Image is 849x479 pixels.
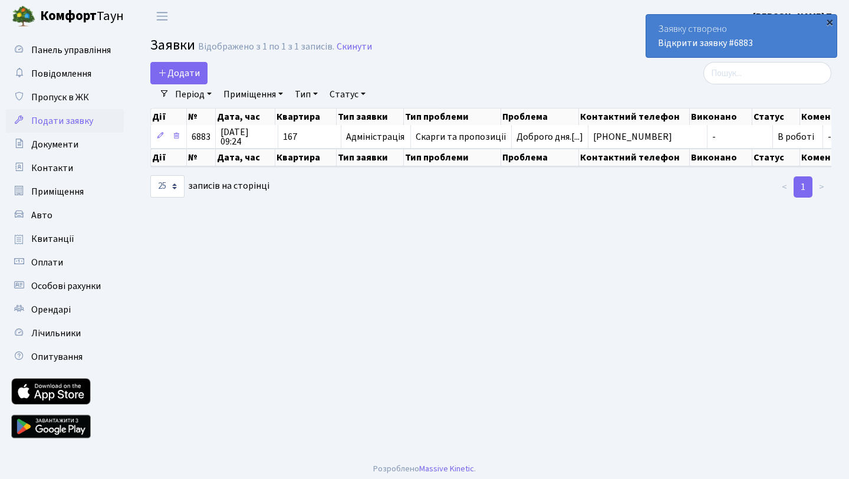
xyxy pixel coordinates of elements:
a: Приміщення [219,84,288,104]
th: Тип заявки [337,109,404,125]
th: Контактний телефон [579,149,690,166]
button: Переключити навігацію [147,6,177,26]
th: Дії [151,149,187,166]
input: Пошук... [703,62,831,84]
span: Таун [40,6,124,27]
span: Адміністрація [346,132,406,142]
a: 1 [794,176,812,198]
div: Відображено з 1 по 1 з 1 записів. [198,41,334,53]
th: Контактний телефон [579,109,690,125]
th: Тип проблеми [404,109,501,125]
a: Орендарі [6,298,124,321]
span: Документи [31,138,78,151]
th: № [187,149,216,166]
th: Дії [151,109,187,125]
span: Панель управління [31,44,111,57]
span: [DATE] 09:24 [221,127,273,146]
select: записів на сторінці [150,175,185,198]
a: Повідомлення [6,62,124,86]
span: Додати [158,67,200,80]
span: Заявки [150,35,195,55]
span: 6883 [192,130,210,143]
a: Статус [325,84,370,104]
a: [PERSON_NAME] П. [753,9,835,24]
th: № [187,109,216,125]
a: Додати [150,62,208,84]
a: Пропуск в ЖК [6,86,124,109]
span: Оплати [31,256,63,269]
th: Квартира [275,109,336,125]
a: Контакти [6,156,124,180]
span: Скарги та пропозиції [416,132,506,142]
label: записів на сторінці [150,175,269,198]
span: Подати заявку [31,114,93,127]
a: Особові рахунки [6,274,124,298]
span: [PHONE_NUMBER] [593,132,702,142]
a: Подати заявку [6,109,124,133]
th: Виконано [690,109,752,125]
th: Дата, час [216,109,275,125]
span: Особові рахунки [31,280,101,293]
a: Massive Kinetic [419,462,474,475]
a: Тип [290,84,323,104]
a: Опитування [6,345,124,369]
a: Авто [6,204,124,227]
th: Проблема [501,149,578,166]
span: Пропуск в ЖК [31,91,89,104]
a: Приміщення [6,180,124,204]
th: Тип проблеми [404,149,501,166]
span: Лічильники [31,327,81,340]
b: [PERSON_NAME] П. [753,10,835,23]
a: Скинути [337,41,372,53]
b: Комфорт [40,6,97,25]
div: × [824,16,835,28]
div: Заявку створено [646,15,837,57]
th: Тип заявки [337,149,404,166]
span: В роботі [778,130,814,143]
span: Авто [31,209,52,222]
a: Документи [6,133,124,156]
span: Орендарі [31,303,71,316]
img: logo.png [12,5,35,28]
span: 167 [283,132,336,142]
div: Розроблено . [373,462,476,475]
th: Проблема [501,109,578,125]
th: Статус [752,149,800,166]
th: Квартира [275,149,336,166]
th: Дата, час [216,149,275,166]
span: Повідомлення [31,67,91,80]
span: Приміщення [31,185,84,198]
a: Панель управління [6,38,124,62]
a: Квитанції [6,227,124,251]
span: Доброго дня.[...] [516,130,583,143]
span: Квитанції [31,232,74,245]
span: - [712,130,716,143]
a: Оплати [6,251,124,274]
span: Контакти [31,162,73,175]
th: Статус [752,109,800,125]
a: Період [170,84,216,104]
th: Виконано [690,149,752,166]
a: Відкрити заявку #6883 [658,37,753,50]
span: Опитування [31,350,83,363]
a: Лічильники [6,321,124,345]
